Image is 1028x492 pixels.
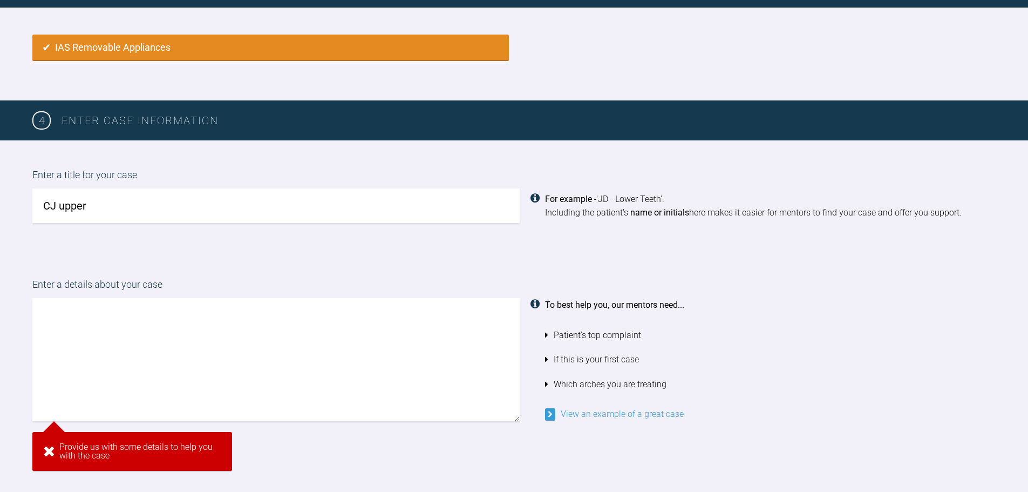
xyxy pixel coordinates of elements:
div: Provide us with some details to help you with the case [32,432,232,471]
label: IAS Removable Appliances [32,35,509,61]
a: View an example of a great case [545,409,684,419]
label: Enter a title for your case [32,167,996,188]
strong: name or initials [630,207,689,218]
span: 4 [32,111,51,130]
strong: To best help you, our mentors need... [545,300,684,310]
li: Which arches you are treating [545,372,996,397]
label: Enter a details about your case [32,277,996,298]
li: Patient's top complaint [545,323,996,348]
h3: Enter case information [62,112,996,129]
li: If this is your first case [545,347,996,372]
strong: For example - [545,194,596,204]
input: JD - Lower Teeth [32,188,520,223]
div: 'JD - Lower Teeth'. Including the patient's here makes it easier for mentors to find your case an... [545,192,996,220]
